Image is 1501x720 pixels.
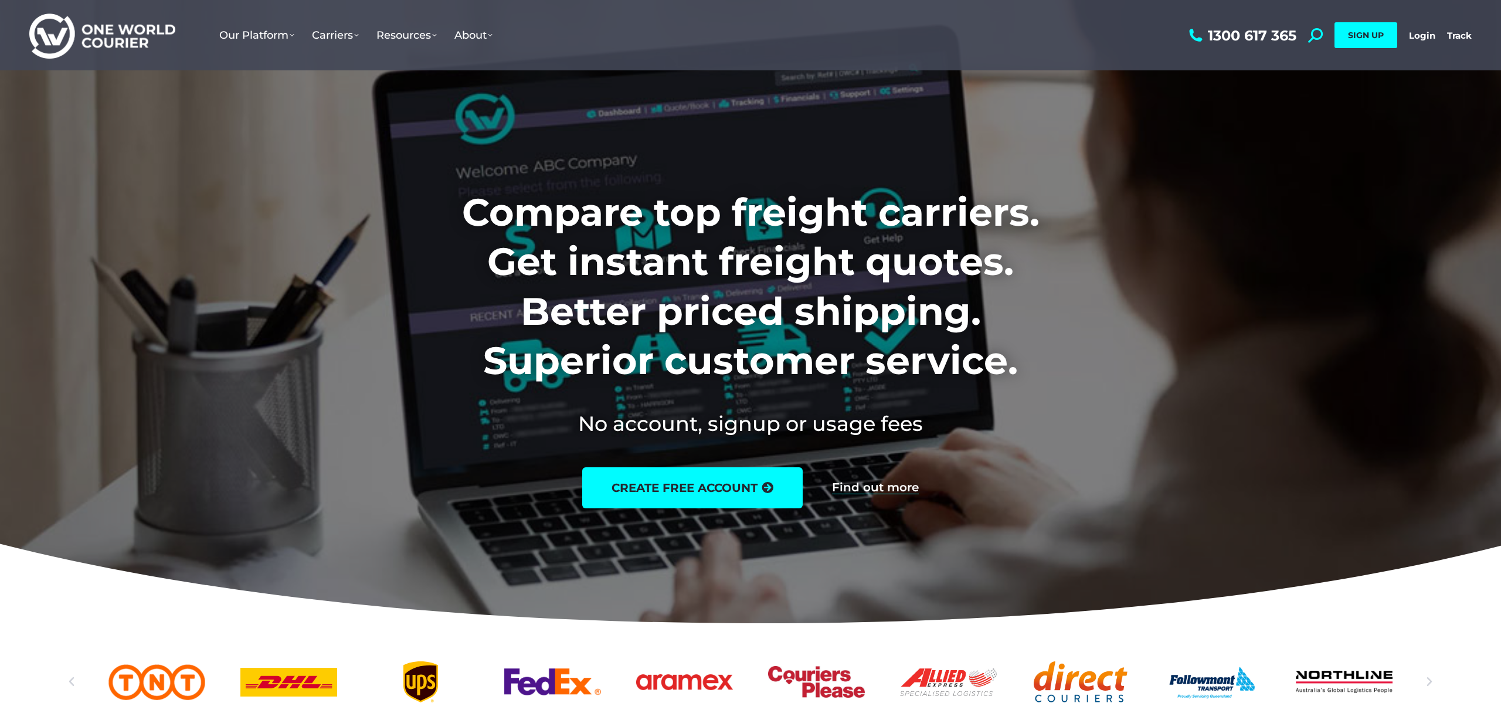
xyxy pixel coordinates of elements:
a: Find out more [832,481,919,494]
div: 9 / 25 [1032,661,1129,702]
a: Carriers [303,17,368,53]
a: SIGN UP [1334,22,1397,48]
a: DHl logo [240,661,337,702]
div: 11 / 25 [1296,661,1393,702]
h1: Compare top freight carriers. Get instant freight quotes. Better priced shipping. Superior custom... [385,188,1117,386]
span: Our Platform [219,29,294,42]
a: TNT logo Australian freight company [108,661,205,702]
h2: No account, signup or usage fees [385,409,1117,438]
a: About [446,17,501,53]
span: SIGN UP [1348,30,1384,40]
a: UPS logo [372,661,469,702]
a: Allied Express logo [900,661,997,702]
a: Track [1447,30,1472,41]
span: About [454,29,493,42]
span: Carriers [312,29,359,42]
img: One World Courier [29,12,175,59]
a: Followmont transoirt web logo [1164,661,1261,702]
div: 2 / 25 [108,661,205,702]
a: Aramex_logo [636,661,733,702]
a: create free account [582,467,803,508]
a: Direct Couriers logo [1032,661,1129,702]
div: 3 / 25 [240,661,337,702]
a: Couriers Please logo [768,661,865,702]
div: 5 / 25 [504,661,601,702]
a: Northline logo [1296,661,1393,702]
a: Resources [368,17,446,53]
div: 4 / 25 [372,661,469,702]
div: 8 / 25 [900,661,997,702]
a: FedEx logo [504,661,601,702]
span: Resources [376,29,437,42]
div: Slides [108,661,1393,702]
div: 7 / 25 [768,661,865,702]
div: 6 / 25 [636,661,733,702]
div: 10 / 25 [1164,661,1261,702]
a: Our Platform [210,17,303,53]
a: Login [1409,30,1435,41]
a: 1300 617 365 [1186,28,1296,43]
